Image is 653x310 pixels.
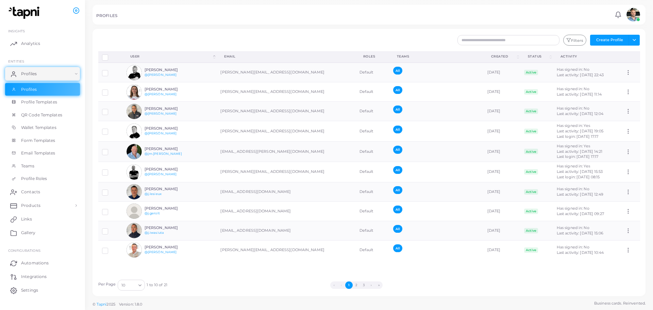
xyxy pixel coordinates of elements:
h6: [PERSON_NAME] [145,87,195,92]
td: Default [356,63,389,82]
td: Default [356,221,389,240]
button: Filters [563,35,586,46]
span: Has signed in: No [557,67,589,72]
button: Go to last page [375,281,383,289]
span: ENTITIES [8,59,24,63]
span: Active [524,228,538,233]
span: Gallery [21,230,35,236]
span: Form Templates [21,137,55,144]
span: Business cards. Reinvented. [594,300,646,306]
a: Profiles [5,83,80,96]
td: [PERSON_NAME][EMAIL_ADDRESS][DOMAIN_NAME] [217,82,355,102]
span: Active [524,70,538,75]
span: Has signed in: No [557,225,589,230]
th: Action [621,51,640,63]
img: avatar [127,242,142,258]
h6: [PERSON_NAME] [145,245,195,249]
span: Profiles [21,86,37,93]
td: [DATE] [484,182,520,201]
span: Active [524,209,538,214]
span: Last login: [DATE] 17:17 [557,134,599,139]
span: Version: 1.8.0 [119,302,143,307]
span: Analytics [21,40,40,47]
h6: [PERSON_NAME] [145,206,195,211]
div: User [130,54,212,59]
a: Analytics [5,37,80,50]
span: Profile Roles [21,176,47,182]
img: avatar [626,8,640,21]
span: Active [524,89,538,95]
td: Default [356,82,389,102]
a: @[PERSON_NAME] [145,112,177,115]
span: Last activity: [DATE] 12:04 [557,111,603,116]
span: All [393,146,402,153]
img: avatar [127,144,142,159]
a: @jm.[PERSON_NAME] [145,152,182,156]
span: Wallet Templates [21,125,56,131]
img: avatar [127,184,142,199]
span: Last activity: [DATE] 11:14 [557,92,602,97]
h6: [PERSON_NAME] [145,187,195,191]
td: Default [356,201,389,221]
button: Go to page 3 [360,281,368,289]
span: All [393,67,402,75]
span: All [393,126,402,133]
span: Has signed in: No [557,245,589,249]
span: Last activity: [DATE] 22:43 [557,72,604,77]
span: Settings [21,287,38,293]
h5: PROFILES [96,13,117,18]
a: Teams [5,160,80,173]
span: Active [524,109,538,114]
a: Tapni [97,302,107,307]
div: Search for option [118,280,145,291]
span: Profiles [21,71,37,77]
div: activity [560,54,614,59]
span: Last activity: [DATE] 09:27 [557,211,604,216]
img: logo [6,6,44,19]
span: Active [524,129,538,134]
span: Last activity: [DATE] 15:06 [557,231,603,235]
span: All [393,206,402,213]
td: [DATE] [484,121,520,142]
span: Last activity: [DATE] 10:44 [557,250,604,255]
td: Default [356,162,389,182]
td: [DATE] [484,162,520,182]
th: Row-selection [98,51,123,63]
a: Products [5,199,80,212]
a: Profile Templates [5,96,80,109]
td: [EMAIL_ADDRESS][PERSON_NAME][DOMAIN_NAME] [217,142,355,162]
span: Last activity: [DATE] 12:49 [557,192,603,197]
span: Email Templates [21,150,55,156]
img: avatar [127,124,142,139]
span: Has signed in: No [557,86,589,91]
h6: [PERSON_NAME] [145,68,195,72]
a: @[PERSON_NAME] [145,73,177,77]
img: avatar [127,203,142,219]
span: Active [524,247,538,253]
td: [DATE] [484,201,520,221]
td: Default [356,142,389,162]
span: Configurations [8,248,40,252]
span: Contacts [21,189,40,195]
td: Default [356,102,389,121]
ul: Pagination [167,281,546,289]
span: Automations [21,260,49,266]
span: Teams [21,163,35,169]
a: Settings [5,283,80,297]
span: Has signed in: Yes [557,123,590,128]
label: Per Page [98,282,116,287]
img: avatar [127,223,142,238]
h6: [PERSON_NAME] [145,167,195,172]
a: @j.iwasiuta [145,231,164,234]
img: avatar [127,164,142,180]
span: INSIGHTS [8,29,25,33]
a: Wallet Templates [5,121,80,134]
span: Active [524,149,538,154]
span: Last activity: [DATE] 19:05 [557,129,603,133]
input: Search for option [126,281,136,289]
div: Status [528,54,548,59]
td: [PERSON_NAME][EMAIL_ADDRESS][DOMAIN_NAME] [217,162,355,182]
span: All [393,166,402,174]
td: [EMAIL_ADDRESS][DOMAIN_NAME] [217,182,355,201]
